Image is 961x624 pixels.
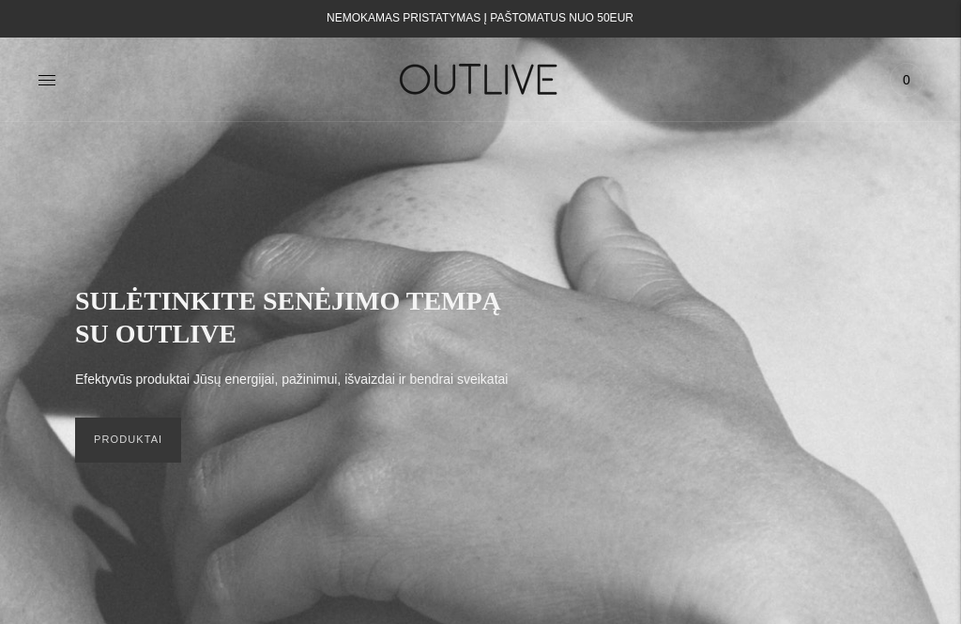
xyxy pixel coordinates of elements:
a: 0 [890,59,923,100]
h2: SULĖTINKITE SENĖJIMO TEMPĄ SU OUTLIVE [75,284,526,350]
div: NEMOKAMAS PRISTATYMAS Į PAŠTOMATUS NUO 50EUR [327,8,633,30]
span: 0 [893,67,920,93]
img: OUTLIVE [363,47,598,112]
p: Efektyvūs produktai Jūsų energijai, pažinimui, išvaizdai ir bendrai sveikatai [75,369,508,391]
a: PRODUKTAI [75,418,181,463]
